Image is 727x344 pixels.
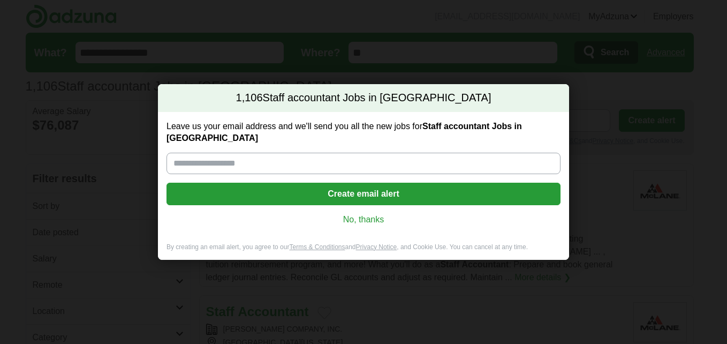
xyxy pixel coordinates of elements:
[166,183,561,205] button: Create email alert
[175,214,552,226] a: No, thanks
[236,91,263,106] span: 1,106
[166,121,561,144] label: Leave us your email address and we'll send you all the new jobs for
[289,243,345,251] a: Terms & Conditions
[158,84,569,112] h2: Staff accountant Jobs in [GEOGRAPHIC_DATA]
[158,243,569,260] div: By creating an email alert, you agree to our and , and Cookie Use. You can cancel at any time.
[356,243,397,251] a: Privacy Notice
[166,122,522,143] strong: Staff accountant Jobs in [GEOGRAPHIC_DATA]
